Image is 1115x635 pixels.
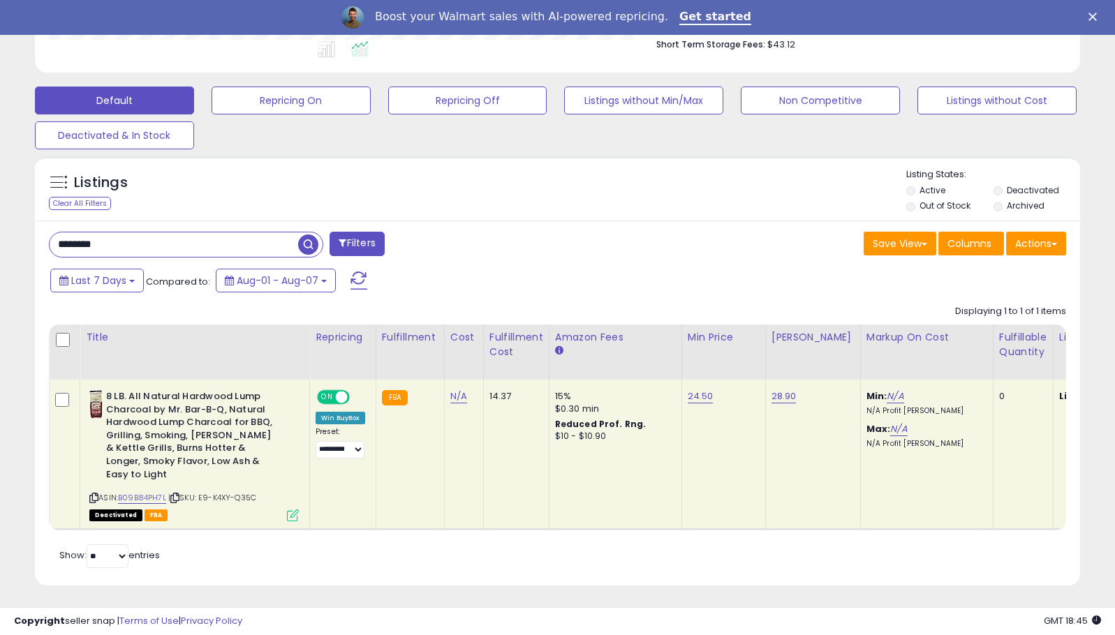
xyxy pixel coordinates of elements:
[864,232,936,255] button: Save View
[771,330,855,345] div: [PERSON_NAME]
[1007,200,1044,211] label: Archived
[866,330,987,345] div: Markup on Cost
[866,389,887,403] b: Min:
[341,6,364,29] img: Profile image for Adrian
[866,406,982,416] p: N/A Profit [PERSON_NAME]
[906,168,1080,181] p: Listing States:
[382,330,438,345] div: Fulfillment
[489,390,538,403] div: 14.37
[887,389,903,403] a: N/A
[86,330,304,345] div: Title
[1044,614,1101,627] span: 2025-08-15 18:45 GMT
[741,87,900,114] button: Non Competitive
[1088,13,1102,21] div: Close
[450,389,467,403] a: N/A
[348,391,370,403] span: OFF
[688,389,714,403] a: 24.50
[118,492,166,504] a: B09B84PH7L
[771,389,797,403] a: 28.90
[375,10,668,24] div: Boost your Walmart sales with AI-powered repricing.
[917,87,1077,114] button: Listings without Cost
[316,412,365,424] div: Win BuyBox
[216,269,336,292] button: Aug-01 - Aug-07
[59,548,160,562] span: Show: entries
[50,269,144,292] button: Last 7 Days
[35,121,194,149] button: Deactivated & In Stock
[89,390,299,520] div: ASIN:
[74,173,128,193] h5: Listings
[920,200,970,211] label: Out of Stock
[679,10,751,25] a: Get started
[999,390,1042,403] div: 0
[999,330,1047,359] div: Fulfillable Quantity
[555,403,671,415] div: $0.30 min
[382,390,408,405] small: FBA
[181,614,242,627] a: Privacy Policy
[866,439,982,449] p: N/A Profit [PERSON_NAME]
[119,614,179,627] a: Terms of Use
[89,390,103,418] img: 41zxXwlw1tL._SL40_.jpg
[555,330,676,345] div: Amazon Fees
[212,87,371,114] button: Repricing On
[106,390,276,484] b: 8 LB. All Natural Hardwood Lump Charcoal by Mr. Bar-B-Q, Natural Hardwood Lump Charcoal for BBQ, ...
[555,431,671,442] div: $10 - $10.90
[49,197,111,210] div: Clear All Filters
[489,330,543,359] div: Fulfillment Cost
[14,614,65,627] strong: Copyright
[767,38,795,51] span: $43.12
[555,418,647,430] b: Reduced Prof. Rng.
[938,232,1004,255] button: Columns
[237,274,318,287] span: Aug-01 - Aug-07
[920,184,945,196] label: Active
[316,427,365,458] div: Preset:
[388,87,547,114] button: Repricing Off
[71,274,126,287] span: Last 7 Days
[316,330,370,345] div: Repricing
[318,391,336,403] span: ON
[1006,232,1066,255] button: Actions
[555,390,671,403] div: 15%
[14,615,242,628] div: seller snap | |
[146,275,210,288] span: Compared to:
[330,232,384,256] button: Filters
[688,330,760,345] div: Min Price
[35,87,194,114] button: Default
[947,237,991,251] span: Columns
[860,324,993,380] th: The percentage added to the cost of goods (COGS) that forms the calculator for Min & Max prices.
[1007,184,1059,196] label: Deactivated
[89,509,142,521] span: All listings that are unavailable for purchase on Amazon for any reason other than out-of-stock
[866,422,891,435] b: Max:
[890,422,907,436] a: N/A
[145,509,168,521] span: FBA
[555,345,563,357] small: Amazon Fees.
[168,492,256,503] span: | SKU: E9-K4XY-Q35C
[955,305,1066,318] div: Displaying 1 to 1 of 1 items
[564,87,723,114] button: Listings without Min/Max
[450,330,478,345] div: Cost
[656,38,765,50] b: Short Term Storage Fees:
